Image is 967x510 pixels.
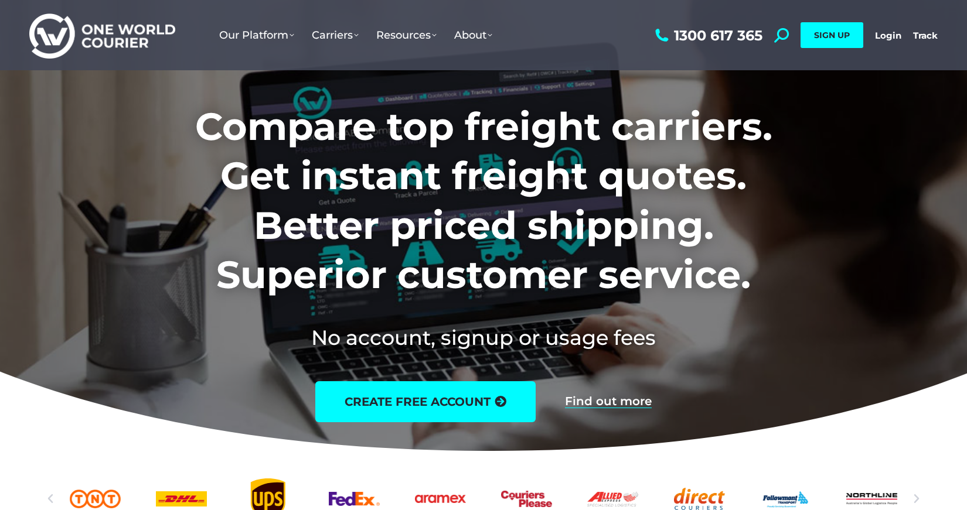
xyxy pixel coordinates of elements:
span: Our Platform [219,29,294,42]
span: Carriers [312,29,359,42]
h2: No account, signup or usage fees [118,323,850,352]
span: Resources [376,29,437,42]
a: Our Platform [210,17,303,53]
a: Resources [367,17,445,53]
a: Carriers [303,17,367,53]
span: About [454,29,492,42]
a: Find out more [565,395,652,408]
h1: Compare top freight carriers. Get instant freight quotes. Better priced shipping. Superior custom... [118,102,850,300]
img: One World Courier [29,12,175,59]
span: SIGN UP [814,30,850,40]
a: create free account [315,381,536,422]
a: Login [875,30,901,41]
a: Track [913,30,938,41]
a: 1300 617 365 [652,28,762,43]
a: About [445,17,501,53]
a: SIGN UP [801,22,863,48]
